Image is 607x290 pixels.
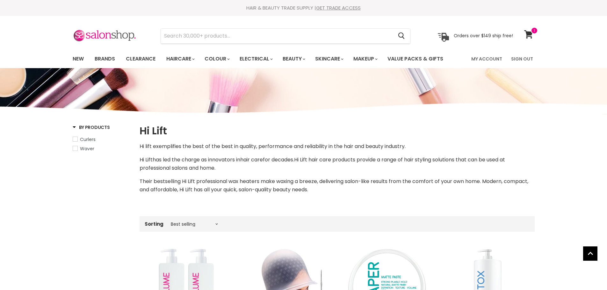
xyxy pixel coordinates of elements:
a: Brands [90,52,120,66]
a: Sign Out [507,52,537,66]
span: Hi lift exemplifies the best of the best in quality, performance and reliability in the hair and ... [140,143,406,150]
ul: Main menu [68,50,458,68]
h1: Hi Lift [140,124,535,138]
div: HAIR & BEAUTY TRADE SUPPLY | [65,5,543,11]
p: Orders over $149 ship free! [454,33,513,39]
span: for decades. [263,156,294,163]
p: Hi Lift hair care [140,156,535,172]
a: Beauty [278,52,309,66]
a: Skincare [310,52,347,66]
label: Sorting [145,221,163,227]
a: Colour [200,52,234,66]
a: My Account [467,52,506,66]
a: Clearance [121,52,160,66]
a: GET TRADE ACCESS [316,4,361,11]
h3: By Products [73,124,110,131]
a: Makeup [349,52,381,66]
span: Curlers [80,136,96,143]
a: Curlers [73,136,132,143]
span: Their bestselling Hi Lift professional wax heaters make waxing a breeze, delivering salon-like re... [140,178,528,193]
nav: Main [65,50,543,68]
a: New [68,52,89,66]
a: Waver [73,145,132,152]
a: Haircare [162,52,199,66]
button: Search [393,29,410,43]
a: Value Packs & Gifts [383,52,448,66]
span: has led the charge as innovators in [153,156,240,163]
form: Product [161,28,410,44]
input: Search [161,29,393,43]
span: Hi Lift hair care products provide a range of hair styling solutions that can be used at professi... [140,156,505,172]
a: Electrical [235,52,277,66]
span: Waver [80,145,94,152]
